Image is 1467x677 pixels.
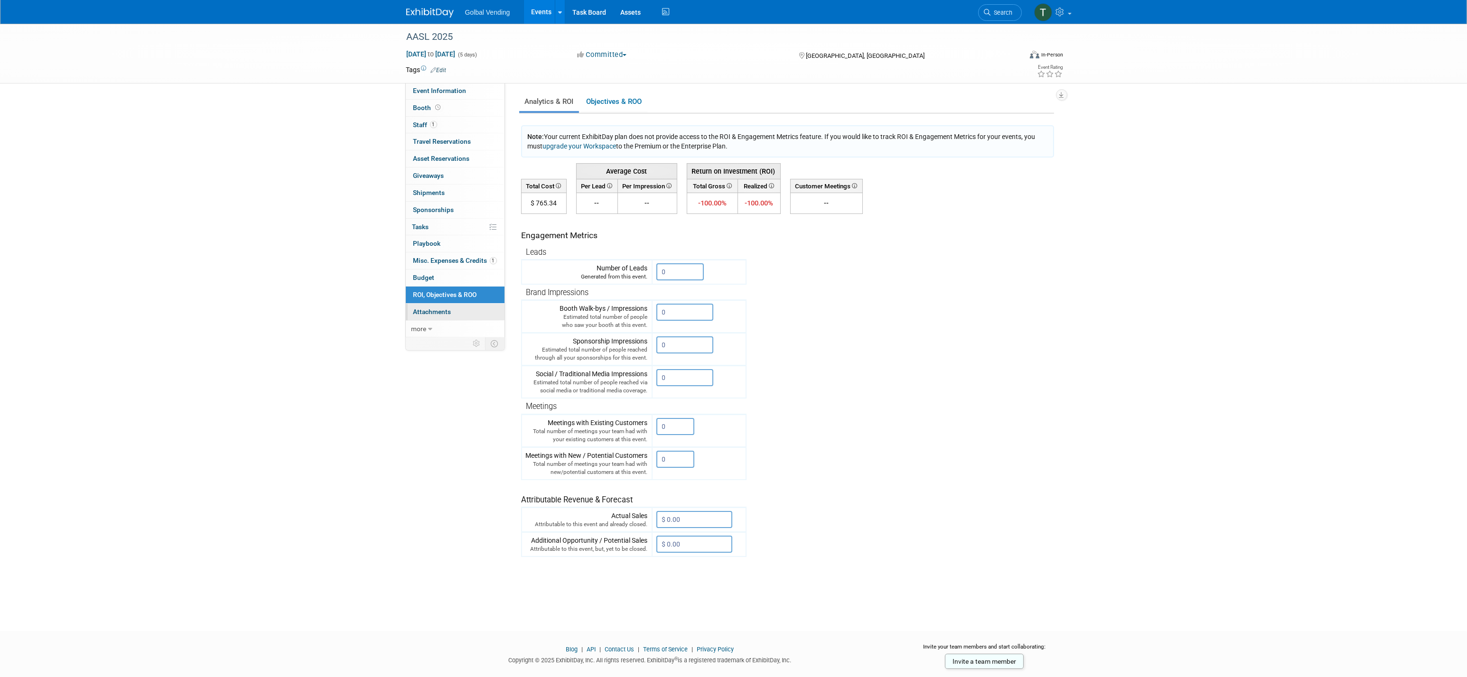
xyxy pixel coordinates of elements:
[406,167,505,184] a: Giveaways
[526,288,589,297] span: Brand Impressions
[413,308,451,315] span: Attachments
[522,230,742,241] div: Engagement Metrics
[697,646,734,653] a: Privacy Policy
[406,83,505,99] a: Event Information
[406,252,505,269] a: Misc. Expenses & Credits1
[526,369,648,395] div: Social / Traditional Media Impressions
[745,199,773,207] span: -100.00%
[966,49,1064,64] div: Event Format
[469,337,486,350] td: Personalize Event Tab Strip
[526,263,648,281] div: Number of Leads
[490,257,497,264] span: 1
[794,198,859,208] div: --
[526,346,648,362] div: Estimated total number of people reached through all your sponsorships for this event.
[413,257,497,264] span: Misc. Expenses & Credits
[581,93,647,111] a: Objectives & ROO
[526,313,648,329] div: Estimated total number of people who saw your booth at this event.
[587,646,596,653] a: API
[689,646,695,653] span: |
[574,50,630,60] button: Committed
[403,28,1008,46] div: AASL 2025
[413,291,477,298] span: ROI, Objectives & ROO
[566,646,578,653] a: Blog
[413,138,471,145] span: Travel Reservations
[698,199,727,207] span: -100.00%
[687,179,738,193] th: Total Gross
[406,304,505,320] a: Attachments
[526,451,648,476] div: Meetings with New / Potential Customers
[526,418,648,444] div: Meetings with Existing Customers
[406,100,505,116] a: Booth
[406,65,447,74] td: Tags
[411,325,427,333] span: more
[406,287,505,303] a: ROI, Objectives & ROO
[526,304,648,329] div: Booth Walk-bys / Impressions
[406,117,505,133] a: Staff1
[413,155,470,162] span: Asset Reservations
[521,179,566,193] th: Total Cost
[413,274,435,281] span: Budget
[978,4,1022,21] a: Search
[526,336,648,362] div: Sponsorship Impressions
[674,656,678,661] sup: ®
[526,248,547,257] span: Leads
[945,654,1024,669] a: Invite a team member
[576,179,617,193] th: Per Lead
[521,193,566,214] td: $ 765.34
[605,646,634,653] a: Contact Us
[430,121,437,128] span: 1
[526,460,648,476] div: Total number of meetings your team had with new/potential customers at this event.
[413,121,437,129] span: Staff
[427,50,436,58] span: to
[434,104,443,111] span: Booth not reserved yet
[406,202,505,218] a: Sponsorships
[643,646,688,653] a: Terms of Service
[526,402,557,411] span: Meetings
[458,52,477,58] span: (5 days)
[528,133,544,140] span: Note:
[406,50,456,58] span: [DATE] [DATE]
[526,520,648,529] div: Attributable to this event and already closed.
[790,179,862,193] th: Customer Meetings
[519,93,579,111] a: Analytics & ROI
[595,199,599,207] span: --
[687,163,780,179] th: Return on Investment (ROI)
[413,104,443,111] span: Booth
[406,133,505,150] a: Travel Reservations
[645,199,650,207] span: --
[908,643,1061,657] div: Invite your team members and start collaborating:
[597,646,603,653] span: |
[406,219,505,235] a: Tasks
[406,8,454,18] img: ExhibitDay
[1037,65,1063,70] div: Event Rating
[617,179,677,193] th: Per Impression
[485,337,505,350] td: Toggle Event Tabs
[406,654,894,665] div: Copyright © 2025 ExhibitDay, Inc. All rights reserved. ExhibitDay is a registered trademark of Ex...
[806,52,925,59] span: [GEOGRAPHIC_DATA], [GEOGRAPHIC_DATA]
[431,67,447,74] a: Edit
[465,9,510,16] span: Golbal Vending
[406,269,505,286] a: Budget
[406,235,505,252] a: Playbook
[526,511,648,529] div: Actual Sales
[528,133,1036,150] span: Your current ExhibitDay plan does not provide access to the ROI & Engagement Metrics feature. If ...
[991,9,1013,16] span: Search
[413,172,444,179] span: Giveaways
[413,87,467,94] span: Event Information
[413,206,454,213] span: Sponsorships
[413,189,445,196] span: Shipments
[576,163,677,179] th: Average Cost
[635,646,642,653] span: |
[526,536,648,553] div: Additional Opportunity / Potential Sales
[543,142,617,150] a: upgrade your Workspace
[738,179,780,193] th: Realized
[412,223,429,231] span: Tasks
[526,379,648,395] div: Estimated total number of people reached via social media or traditional media coverage.
[406,185,505,201] a: Shipments
[406,321,505,337] a: more
[413,240,441,247] span: Playbook
[1034,3,1052,21] img: Todd Ulm
[1030,51,1039,58] img: Format-Inperson.png
[526,545,648,553] div: Attributable to this event, but, yet to be closed.
[526,273,648,281] div: Generated from this event.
